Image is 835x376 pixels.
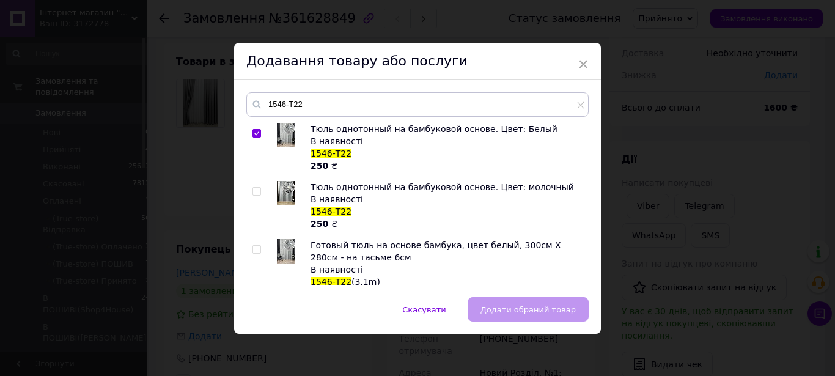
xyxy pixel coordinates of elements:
span: × [578,54,589,75]
img: Тюль однотонный на бамбуковой основе. Цвет: молочный [277,181,295,205]
div: В наявності [311,264,582,276]
div: ₴ [311,160,582,172]
div: ₴ [311,218,582,230]
span: (3.1m) [351,277,380,287]
img: Готовый тюль на основе бамбука, цвет белый, 300см Х 280см - на тасьме 6см [277,239,295,264]
b: 250 [311,219,328,229]
img: Тюль однотонный на бамбуковой основе. Цвет: Белый [277,123,295,147]
input: Пошук за товарами та послугами [246,92,589,117]
span: Скасувати [402,305,446,314]
div: Додавання товару або послуги [234,43,601,80]
span: Готовый тюль на основе бамбука, цвет белый, 300см Х 280см - на тасьме 6см [311,240,561,262]
b: 250 [311,161,328,171]
div: В наявності [311,193,582,205]
span: 1546-T22 [311,207,351,216]
span: Тюль однотонный на бамбуковой основе. Цвет: Белый [311,124,557,134]
button: Скасувати [389,297,458,322]
span: Тюль однотонный на бамбуковой основе. Цвет: молочный [311,182,574,192]
span: 1546-T22 [311,277,351,287]
span: 1546-T22 [311,149,351,158]
div: В наявності [311,135,582,147]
